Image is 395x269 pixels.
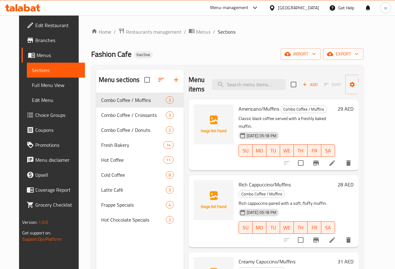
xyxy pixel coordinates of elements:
[320,80,345,89] span: Select section first
[283,146,291,155] span: WE
[280,221,294,234] button: WE
[35,111,80,119] span: Choice Groups
[294,233,307,247] span: Select to update
[323,48,363,60] button: export
[278,4,319,11] div: [GEOGRAPHIC_DATA]
[269,223,278,232] span: TU
[384,4,387,11] span: o
[239,104,279,113] span: Americano/Muffins
[101,141,164,149] div: Fresh Bakery
[166,97,173,103] span: 3
[239,144,253,157] button: SU
[218,28,235,36] span: Sections
[22,122,85,137] a: Coupons
[166,171,174,179] div: items
[91,28,363,36] nav: breadcrumb
[166,202,173,208] span: 4
[266,221,280,234] button: TU
[239,190,285,198] div: Combo Coffee / Muffins
[126,28,181,36] span: Restaurants management
[101,156,164,164] span: Hot Coffee
[166,201,174,209] div: items
[184,28,186,36] li: /
[309,156,323,171] button: Branch-specific-item
[27,63,85,78] a: Sections
[194,104,234,144] img: Americano/Muffins
[96,137,184,152] div: Fresh Bakery14
[166,186,174,194] div: items
[91,28,111,36] a: Home
[134,52,153,57] span: Inactive
[114,28,116,36] li: /
[96,108,184,122] div: Combo Coffee / Croissants3
[296,223,305,232] span: TH
[27,78,85,93] a: Full Menu View
[324,146,333,155] span: SA
[22,33,85,48] a: Branches
[194,180,234,220] img: Rich Cappuccino/Muffins
[22,137,85,152] a: Promotions
[239,257,295,266] span: Creamy Capuccino/Muffins
[22,108,85,122] a: Choice Groups
[166,112,173,118] span: 3
[22,152,85,167] a: Menu disclaimer
[308,221,321,234] button: FR
[281,48,321,60] button: import
[91,47,131,61] span: Fashion Cafe
[244,133,279,139] span: [DATE] 05:18 PM
[35,186,80,194] span: Coverage Report
[96,90,184,230] nav: Menu sections
[96,167,184,182] div: Cold Coffee8
[281,106,327,113] span: Combo Coffee / Muffins
[302,81,318,88] span: Add
[255,146,264,155] span: MO
[35,126,80,134] span: Coupons
[101,186,166,194] div: Latte Café
[345,75,387,94] button: Manage items
[101,216,166,223] span: Hot Chocolate Specials
[239,115,335,130] p: Classic black coffee served with a freshly baked muffin.
[309,233,323,247] button: Branch-specific-item
[101,171,166,179] span: Cold Coffee
[338,104,353,113] h6: 29 AED
[300,80,320,89] span: Add item
[210,4,249,12] div: Menu-management
[101,96,166,104] span: Combo Coffee / Muffins
[341,156,356,171] button: delete
[166,217,173,223] span: 2
[189,28,210,36] a: Menus
[22,48,85,63] a: Menus
[239,199,335,207] p: Rich cappuccino paired with a soft, fluffy muffin.
[283,223,291,232] span: WE
[321,221,335,234] button: SA
[189,75,205,94] h2: Menu items
[101,126,166,134] div: Combo Coffee / Donuts
[99,75,140,84] h2: Menu sections
[32,81,80,89] span: Full Menu View
[166,187,173,193] span: 3
[37,51,80,59] span: Menus
[27,93,85,108] a: Edit Menu
[294,144,308,157] button: TH
[166,96,174,104] div: items
[241,146,250,155] span: SU
[166,216,174,223] div: items
[22,197,85,212] a: Grocery Checklist
[22,18,85,33] a: Edit Restaurant
[35,36,80,44] span: Branches
[239,221,253,234] button: SU
[22,218,37,226] span: Version:
[338,257,353,266] h6: 31 AED
[96,212,184,227] div: Hot Chocolate Specials2
[22,167,85,182] a: Upsell
[166,172,173,178] span: 8
[101,111,166,119] div: Combo Coffee / Croissants
[101,201,166,209] span: Frappe Specials
[164,142,173,148] span: 14
[244,209,279,215] span: [DATE] 05:18 PM
[310,146,319,155] span: FR
[163,141,173,149] div: items
[196,28,210,36] span: Menus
